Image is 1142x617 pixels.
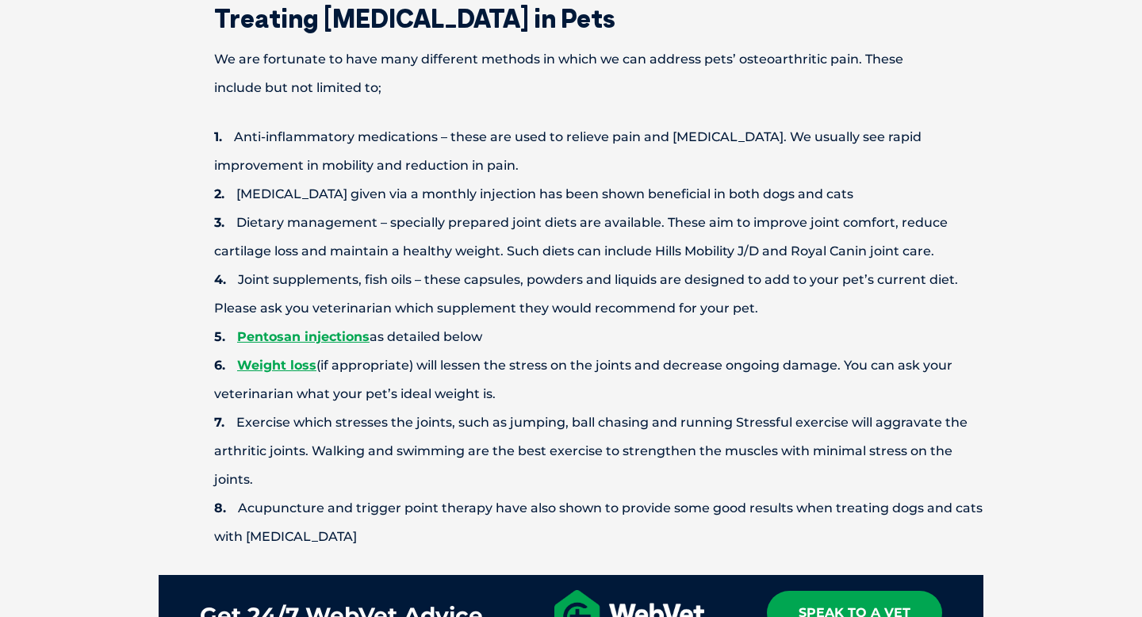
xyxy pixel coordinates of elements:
[214,123,983,180] li: Anti-inflammatory medications – these are used to relieve pain and [MEDICAL_DATA]. We usually see...
[214,180,983,209] li: [MEDICAL_DATA] given via a monthly injection has been shown beneficial in both dogs and cats
[159,6,983,31] h2: Treating [MEDICAL_DATA] in Pets
[214,408,983,494] li: Exercise which stresses the joints, such as jumping, ball chasing and running Stressful exercise ...
[214,266,983,323] li: Joint supplements, fish oils – these capsules, powders and liquids are designed to add to your pe...
[214,351,983,408] li: (if appropriate) will lessen the stress on the joints and decrease ongoing damage. You can ask yo...
[237,329,370,344] a: Pentosan injections
[214,209,983,266] li: Dietary management – specially prepared joint diets are available. These aim to improve joint com...
[214,494,983,551] li: Acupuncture and trigger point therapy have also shown to provide some good results when treating ...
[214,323,983,351] li: as detailed below
[159,45,983,102] p: We are fortunate to have many different methods in which we can address pets’ osteoarthritic pain...
[237,358,316,373] a: Weight loss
